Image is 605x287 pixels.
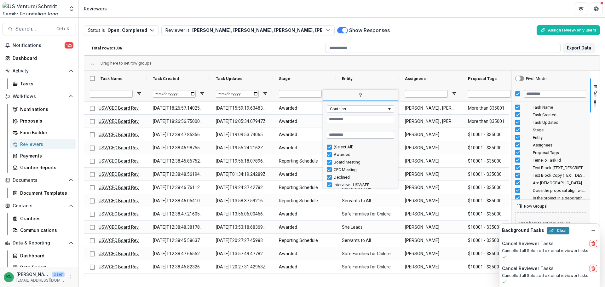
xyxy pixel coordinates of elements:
input: Filter Columns Input [524,90,586,98]
span: Servants to All [342,234,394,247]
div: Does the proposal align with the vital conditions necessary to create a thriving community and fo... [511,187,590,194]
span: [PERSON_NAME] [405,141,457,154]
span: Reporting Schedule [279,194,331,207]
span: [DATE]T20:27:31.42953Z [216,261,268,273]
span: [DATE]T19:55:24.2162Z [216,141,268,154]
a: Data Report [10,262,76,273]
span: Contacts [13,203,66,209]
span: [DATE]T16:05:34.07947Z [216,115,268,128]
span: [DATE]T12:38:45.867523Z [153,155,205,168]
span: [DATE]T13:53:18.683695Z [216,221,268,234]
span: [DATE]T19:24:37.427827Z [216,181,268,194]
span: [DATE]T12:38:47.665527Z [153,247,205,260]
span: $10001 - $35000 [468,234,520,247]
a: Document Templates [10,188,76,198]
h2: Cancel Reviewer Tasks [502,266,554,271]
button: Search... [3,23,76,35]
p: Total rows: 1036 [91,46,122,50]
div: Dashboard [20,252,71,259]
div: Grantees [20,215,71,222]
span: Are [DEMOGRAPHIC_DATA] Venture team members or shareholders giving their own time, talent, or fin... [533,181,586,185]
div: Document Templates [20,190,71,196]
a: USV/CEC Board Review [99,251,146,256]
span: filter [323,90,398,101]
div: Task Name Column [511,103,590,111]
button: Open Workflows [3,91,76,101]
div: Ctrl + K [55,26,71,32]
span: [DATE]T18:26:56.750008Z [153,115,205,128]
span: $10001 - $35000 [468,128,520,141]
span: [DATE]T12:38:48.381782Z [153,221,205,234]
div: Proposals [20,118,71,124]
div: Is the project in a geographic region the foundation supports? (RATING) Column [511,194,590,202]
a: Payments [10,151,76,161]
input: Task Name Filter Input [90,90,133,98]
span: Proposal Tags [533,150,586,155]
span: She Leads [342,221,394,234]
span: [DATE]T12:38:45.586375Z [153,234,205,247]
a: USV/CEC Board Review [99,211,146,216]
span: Awarded [279,115,331,128]
button: Open Filter Menu [199,91,205,96]
button: Status isOpen, Completed [84,25,159,35]
span: Stage [279,76,290,81]
div: Stage Column [511,126,590,134]
a: USV/CEC Board Review [99,145,146,150]
span: [DATE]T12:38:46.987558Z [153,141,205,154]
span: Documents [13,178,66,183]
div: Entity Column [511,134,590,141]
div: Column Menu [323,89,398,188]
span: Does the proposal align with the vital conditions necessary to create a thriving community and fo... [533,188,586,193]
span: Awarded [279,221,331,234]
span: Is the project in a geographic region the foundation supports? (RATING) [533,196,586,200]
span: Assignees [405,76,426,81]
span: Task Created [153,76,179,81]
div: Declined [334,175,392,180]
span: [PERSON_NAME] [405,221,457,234]
a: USV/CEC Board Review [99,172,146,177]
span: [DATE]T12:38:46.823264Z [153,261,205,273]
div: Communications [20,227,71,233]
div: Are U.S. Venture team members or shareholders giving their own time, talent, or financial support... [511,179,590,187]
a: USV/CEC Board Review [99,238,146,243]
a: USV/CEC Board Review [99,119,146,124]
input: Assignees Filter Input [405,90,448,98]
button: delete [590,240,597,247]
div: Filter List [323,143,398,196]
span: [DATE]T13:58:37.592169Z [216,194,268,207]
span: [DATE]T19:56:18.078964Z [216,155,268,168]
span: Proposal Tags [468,76,497,81]
h2: Cancel Reviewer Tasks [502,241,554,246]
div: Katrina Nelson [6,275,12,279]
span: [DATE]T12:38:48.561949Z [153,168,205,181]
span: Drag here to set row groups [515,212,586,234]
span: Reporting Schedule [279,234,331,247]
span: Safe Families for Children DBA 1000 Generations [342,208,394,221]
span: Drag here to set row groups [101,61,152,66]
span: Workflows [13,94,66,99]
input: Filter Value [327,116,394,123]
a: USV/CEC Board Review [99,198,146,203]
div: Contains [330,106,387,111]
div: Form Builder [20,129,71,136]
span: Text Block Copy (TEXT_DESCRIPTION) [533,173,586,178]
span: [DATE]T13:56:06.004662Z [216,208,268,221]
span: [DATE]T01:34:19.24289Z [216,168,268,181]
span: Text Block (TEXT_DESCRIPTION) [533,165,586,170]
input: Task Created Filter Input [153,90,196,98]
input: Proposal Tags Filter Input [468,90,511,98]
a: Tasks [10,78,76,89]
span: [DATE]T19:09:53.740655Z [216,128,268,141]
div: Task Updated Column [511,118,590,126]
a: USV/CEC Board Review [99,264,146,269]
button: Assign review-only users [537,25,600,35]
span: Awarded [279,102,331,115]
span: Data & Reporting [13,240,66,246]
p: User [52,272,65,277]
p: [PERSON_NAME] [16,271,49,278]
div: Filtering operator [327,105,394,113]
span: [PERSON_NAME] [405,155,457,168]
button: Get Help [590,3,602,15]
span: Reporting Schedule [279,155,331,168]
span: Activity [13,68,66,74]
